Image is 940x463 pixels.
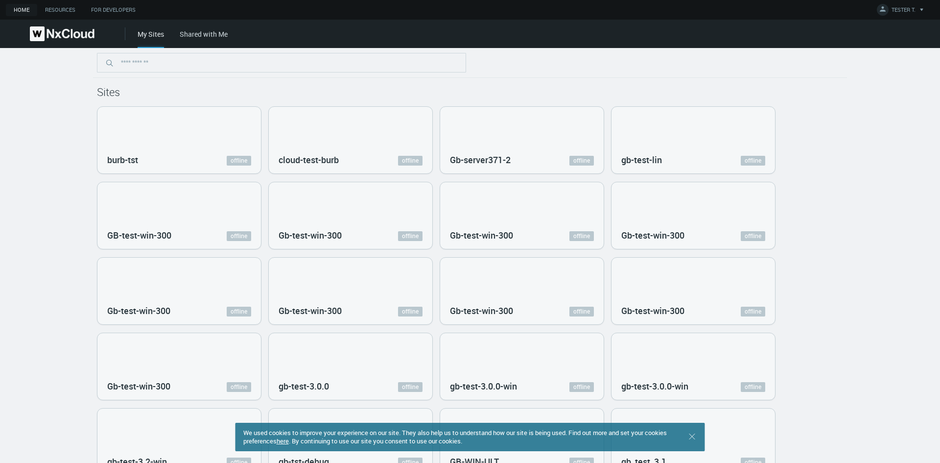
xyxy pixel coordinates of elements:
a: offline [398,231,423,241]
nx-search-highlight: Gb-test-win-300 [621,229,684,241]
a: offline [569,382,594,392]
a: For Developers [83,4,143,16]
a: offline [741,156,765,166]
a: offline [398,307,423,317]
a: offline [741,382,765,392]
a: offline [569,231,594,241]
nx-search-highlight: GB-test-win-300 [107,229,171,241]
nx-search-highlight: gb-test-3.0.0-win [450,380,517,392]
nx-search-highlight: burb-tst [107,154,138,166]
a: here [277,437,289,445]
nx-search-highlight: gb-test-3.0.0-win [621,380,688,392]
nx-search-highlight: Gb-test-win-300 [621,305,684,317]
a: Shared with Me [180,29,228,39]
nx-search-highlight: cloud-test-burb [279,154,339,166]
span: . By continuing to use our site you consent to use our cookies. [289,437,462,445]
a: offline [398,382,423,392]
a: offline [741,307,765,317]
a: offline [741,231,765,241]
nx-search-highlight: Gb-test-win-300 [450,305,513,317]
nx-search-highlight: Gb-test-win-300 [450,229,513,241]
nx-search-highlight: Gb-test-win-300 [107,380,170,392]
a: offline [227,156,251,166]
a: offline [227,307,251,317]
span: TESTER T. [892,6,916,17]
nx-search-highlight: Gb-test-win-300 [279,305,342,317]
a: offline [398,156,423,166]
div: My Sites [138,29,164,48]
a: offline [569,156,594,166]
nx-search-highlight: Gb-test-win-300 [279,229,342,241]
a: offline [227,231,251,241]
a: Home [6,4,37,16]
nx-search-highlight: gb-test-3.0.0 [279,380,329,392]
nx-search-highlight: Gb-test-win-300 [107,305,170,317]
nx-search-highlight: Gb-server371-2 [450,154,511,166]
span: Sites [97,85,120,99]
nx-search-highlight: gb-test-lin [621,154,662,166]
a: offline [227,382,251,392]
a: Resources [37,4,83,16]
img: Nx Cloud logo [30,26,94,41]
a: offline [569,307,594,317]
span: We used cookies to improve your experience on our site. They also help us to understand how our s... [243,428,667,445]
